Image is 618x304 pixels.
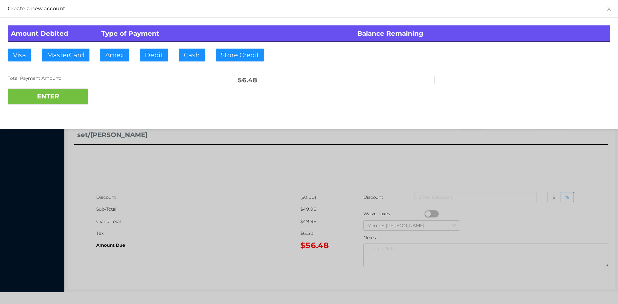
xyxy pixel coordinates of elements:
[216,49,264,61] button: Store Credit
[8,25,98,42] th: Amount Debited
[354,25,610,42] th: Balance Remaining
[140,49,168,61] button: Debit
[42,49,89,61] button: MasterCard
[8,75,209,82] div: Total Payment Amount:
[8,5,610,12] div: Create a new account
[8,88,88,105] button: ENTER
[98,25,354,42] th: Type of Payment
[606,6,612,11] i: icon: close
[100,49,129,61] button: Amex
[179,49,205,61] button: Cash
[8,49,31,61] button: Visa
